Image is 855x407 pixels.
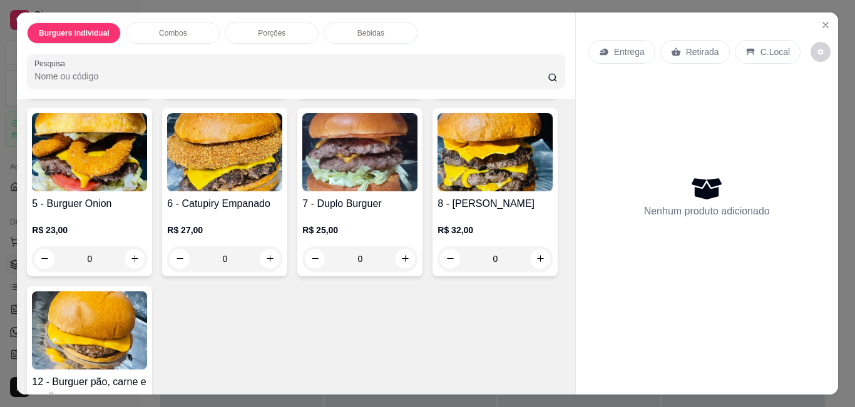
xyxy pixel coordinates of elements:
input: Pesquisa [34,70,548,83]
label: Pesquisa [34,58,69,69]
h4: 7 - Duplo Burguer [302,196,417,211]
img: product-image [167,113,282,191]
p: R$ 25,00 [302,224,417,236]
img: product-image [438,113,553,191]
h4: 8 - [PERSON_NAME] [438,196,553,211]
p: Entrega [614,46,645,58]
p: R$ 32,00 [438,224,553,236]
p: Porções [258,28,285,38]
p: Combos [159,28,187,38]
p: Burguers individual [39,28,110,38]
p: Retirada [686,46,719,58]
button: decrease-product-quantity [811,42,831,62]
p: Nenhum produto adicionado [644,204,770,219]
p: R$ 23,00 [32,224,147,236]
button: Close [816,15,836,35]
p: R$ 27,00 [167,224,282,236]
p: C.Local [760,46,790,58]
p: Bebidas [357,28,384,38]
img: product-image [32,291,147,369]
h4: 6 - Catupiry Empanado [167,196,282,211]
img: product-image [302,113,417,191]
h4: 5 - Burguer Onion [32,196,147,211]
img: product-image [32,113,147,191]
h4: 12 - Burguer pão, carne e queijo [32,374,147,404]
